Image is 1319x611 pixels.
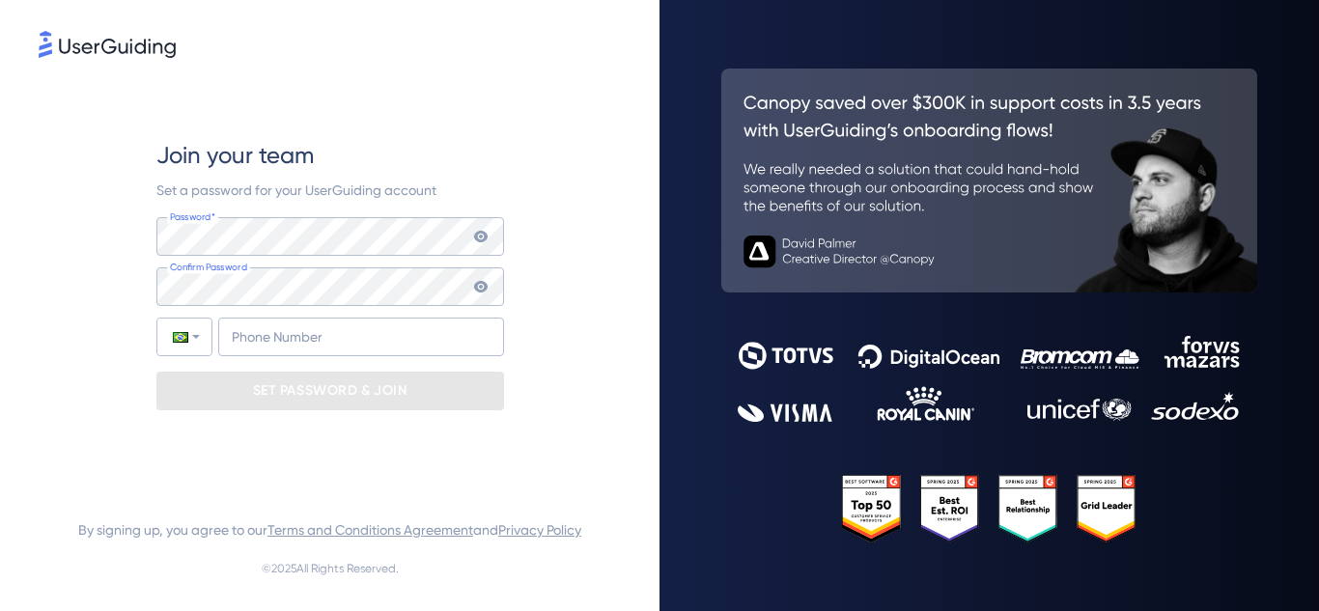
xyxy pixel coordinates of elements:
[39,31,176,58] img: 8faab4ba6bc7696a72372aa768b0286c.svg
[156,182,436,198] span: Set a password for your UserGuiding account
[262,557,399,580] span: © 2025 All Rights Reserved.
[156,140,314,171] span: Join your team
[721,69,1257,292] img: 26c0aa7c25a843aed4baddd2b5e0fa68.svg
[738,336,1242,422] img: 9302ce2ac39453076f5bc0f2f2ca889b.svg
[218,318,504,356] input: Phone Number
[157,319,211,355] div: Brazil: + 55
[267,522,473,538] a: Terms and Conditions Agreement
[78,518,581,542] span: By signing up, you agree to our and
[842,475,1137,542] img: 25303e33045975176eb484905ab012ff.svg
[498,522,581,538] a: Privacy Policy
[253,375,407,406] p: SET PASSWORD & JOIN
